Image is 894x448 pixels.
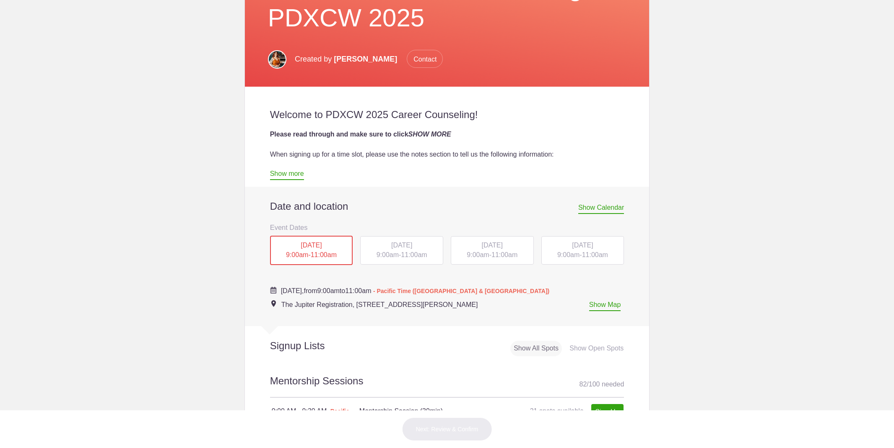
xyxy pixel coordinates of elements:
[272,406,359,436] div: 9:00 AM - 9:30 AM
[408,131,451,138] em: SHOW MORE
[572,242,593,249] span: [DATE]
[270,235,353,265] button: [DATE] 9:00am-11:00am
[268,50,286,69] img: Headshot 2023.1
[270,221,624,234] h3: Event Dates
[270,236,353,265] div: -
[317,287,339,294] span: 9:00am
[281,287,550,294] span: from to
[301,242,322,249] span: [DATE]
[281,301,478,308] span: The Jupiter Registration, [STREET_ADDRESS][PERSON_NAME]
[286,251,308,258] span: 9:00am
[541,236,624,265] div: -
[591,404,624,420] a: Sign Up
[530,407,584,415] span: 21 spots available
[566,341,627,356] div: Show Open Spots
[311,251,337,258] span: 11:00am
[450,236,534,265] button: [DATE] 9:00am-11:00am
[373,288,549,294] span: - Pacific Time ([GEOGRAPHIC_DATA] & [GEOGRAPHIC_DATA])
[557,251,580,258] span: 9:00am
[334,55,397,63] span: [PERSON_NAME]
[578,204,624,214] span: Show Calendar
[582,251,608,258] span: 11:00am
[587,381,588,388] span: /
[281,287,304,294] span: [DATE],
[359,406,491,416] h4: Mentorship Session (30min)
[377,251,399,258] span: 9:00am
[270,149,624,160] div: When signing up for a time slot, please use the notes section to tell us the following information:
[360,236,443,265] div: -
[467,251,489,258] span: 9:00am
[345,287,371,294] span: 11:00am
[541,236,625,265] button: [DATE] 9:00am-11:00am
[401,251,427,258] span: 11:00am
[391,242,412,249] span: [DATE]
[270,287,277,294] img: Cal purple
[270,108,624,121] h2: Welcome to PDXCW 2025 Career Counseling!
[271,300,276,307] img: Event location
[451,236,534,265] div: -
[402,417,492,441] button: Next: Review & Confirm
[407,50,443,68] span: Contact
[245,340,380,352] h2: Signup Lists
[270,131,451,138] strong: Please read through and make sure to click
[270,170,304,180] a: Show more
[270,200,624,213] h2: Date and location
[295,50,443,68] p: Created by
[491,251,517,258] span: 11:00am
[270,374,624,398] h2: Mentorship Sessions
[482,242,503,249] span: [DATE]
[589,301,621,311] a: Show Map
[510,341,562,356] div: Show All Spots
[580,378,624,391] div: 82 100 needed
[360,236,444,265] button: [DATE] 9:00am-11:00am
